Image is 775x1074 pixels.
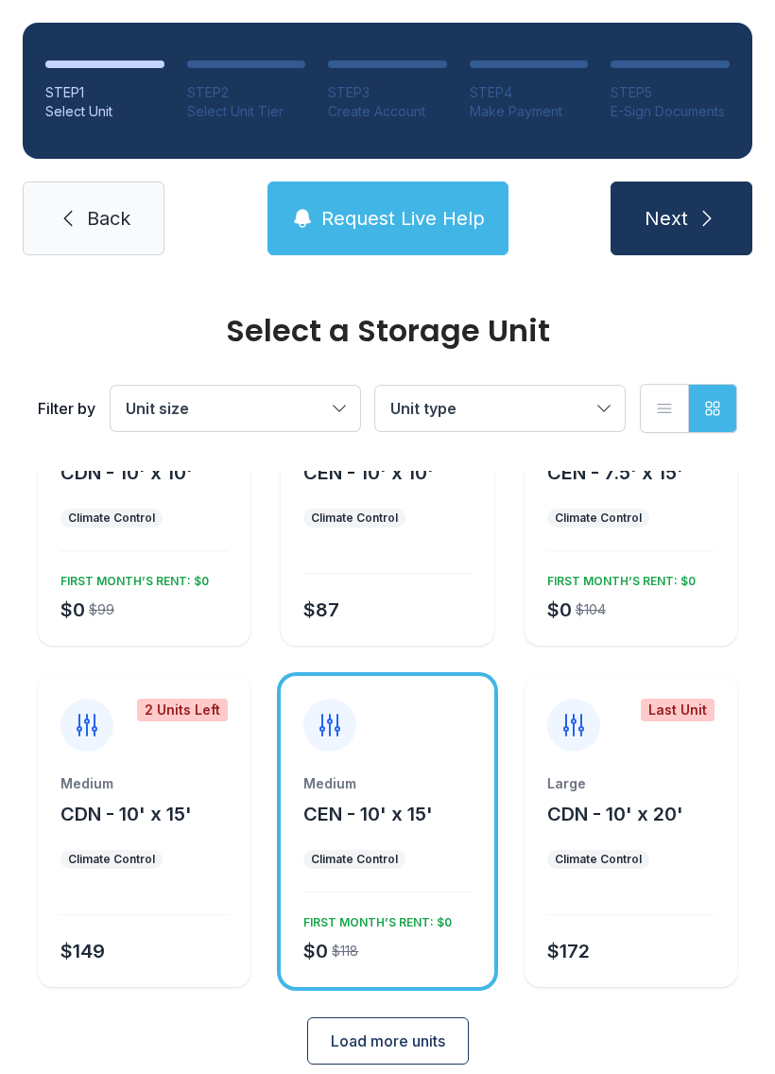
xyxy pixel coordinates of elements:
[38,316,737,346] div: Select a Storage Unit
[60,774,228,793] div: Medium
[303,597,339,623] div: $87
[328,102,447,121] div: Create Account
[555,852,642,867] div: Climate Control
[555,511,642,526] div: Climate Control
[187,102,306,121] div: Select Unit Tier
[331,1030,445,1052] span: Load more units
[332,942,358,961] div: $118
[111,386,360,431] button: Unit size
[60,461,193,484] span: CDN - 10' x 10'
[68,511,155,526] div: Climate Control
[303,938,328,964] div: $0
[303,801,433,827] button: CEN - 10' x 15'
[311,511,398,526] div: Climate Control
[576,600,606,619] div: $104
[321,205,485,232] span: Request Live Help
[390,399,456,418] span: Unit type
[126,399,189,418] span: Unit size
[89,600,114,619] div: $99
[375,386,625,431] button: Unit type
[303,803,433,825] span: CEN - 10' x 15'
[60,801,192,827] button: CDN - 10' x 15'
[60,803,192,825] span: CDN - 10' x 15'
[60,459,193,486] button: CDN - 10' x 10'
[540,566,696,589] div: FIRST MONTH’S RENT: $0
[641,699,715,721] div: Last Unit
[611,83,730,102] div: STEP 5
[547,801,683,827] button: CDN - 10' x 20'
[547,938,590,964] div: $172
[547,774,715,793] div: Large
[303,461,434,484] span: CEN - 10' x 10'
[311,852,398,867] div: Climate Control
[303,459,434,486] button: CEN - 10' x 10'
[303,774,471,793] div: Medium
[187,83,306,102] div: STEP 2
[60,597,85,623] div: $0
[547,597,572,623] div: $0
[137,699,228,721] div: 2 Units Left
[611,102,730,121] div: E-Sign Documents
[547,459,683,486] button: CEN - 7.5' x 15'
[470,83,589,102] div: STEP 4
[60,938,105,964] div: $149
[87,205,130,232] span: Back
[470,102,589,121] div: Make Payment
[53,566,209,589] div: FIRST MONTH’S RENT: $0
[45,102,164,121] div: Select Unit
[645,205,688,232] span: Next
[45,83,164,102] div: STEP 1
[547,461,683,484] span: CEN - 7.5' x 15'
[296,908,452,930] div: FIRST MONTH’S RENT: $0
[38,397,95,420] div: Filter by
[547,803,683,825] span: CDN - 10' x 20'
[328,83,447,102] div: STEP 3
[68,852,155,867] div: Climate Control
